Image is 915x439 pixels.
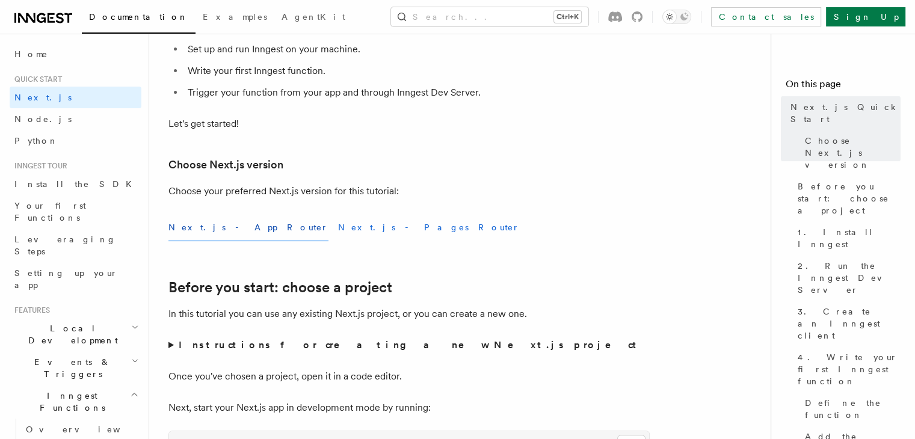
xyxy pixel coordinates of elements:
[10,195,141,229] a: Your first Functions
[800,392,901,426] a: Define the function
[711,7,821,26] a: Contact sales
[168,337,650,354] summary: Instructions for creating a new Next.js project
[184,41,650,58] li: Set up and run Inngest on your machine.
[14,48,48,60] span: Home
[26,425,150,434] span: Overview
[790,101,901,125] span: Next.js Quick Start
[184,84,650,101] li: Trigger your function from your app and through Inngest Dev Server.
[14,93,72,102] span: Next.js
[10,75,62,84] span: Quick start
[10,262,141,296] a: Setting up your app
[168,368,650,385] p: Once you've chosen a project, open it in a code editor.
[10,390,130,414] span: Inngest Functions
[184,63,650,79] li: Write your first Inngest function.
[10,356,131,380] span: Events & Triggers
[786,96,901,130] a: Next.js Quick Start
[168,183,650,200] p: Choose your preferred Next.js version for this tutorial:
[798,260,901,296] span: 2. Run the Inngest Dev Server
[10,229,141,262] a: Leveraging Steps
[89,12,188,22] span: Documentation
[793,346,901,392] a: 4. Write your first Inngest function
[14,179,139,189] span: Install the SDK
[10,87,141,108] a: Next.js
[82,4,196,34] a: Documentation
[793,221,901,255] a: 1. Install Inngest
[805,135,901,171] span: Choose Next.js version
[10,173,141,195] a: Install the SDK
[798,180,901,216] span: Before you start: choose a project
[793,301,901,346] a: 3. Create an Inngest client
[391,7,588,26] button: Search...Ctrl+K
[168,399,650,416] p: Next, start your Next.js app in development mode by running:
[798,351,901,387] span: 4. Write your first Inngest function
[10,385,141,419] button: Inngest Functions
[793,176,901,221] a: Before you start: choose a project
[14,235,116,256] span: Leveraging Steps
[168,214,328,241] button: Next.js - App Router
[798,305,901,342] span: 3. Create an Inngest client
[10,43,141,65] a: Home
[662,10,691,24] button: Toggle dark mode
[274,4,353,32] a: AgentKit
[10,351,141,385] button: Events & Triggers
[10,305,50,315] span: Features
[14,201,86,223] span: Your first Functions
[554,11,581,23] kbd: Ctrl+K
[10,108,141,130] a: Node.js
[196,4,274,32] a: Examples
[786,77,901,96] h4: On this page
[14,136,58,146] span: Python
[168,305,650,322] p: In this tutorial you can use any existing Next.js project, or you can create a new one.
[793,255,901,301] a: 2. Run the Inngest Dev Server
[203,12,267,22] span: Examples
[10,161,67,171] span: Inngest tour
[10,130,141,152] a: Python
[10,318,141,351] button: Local Development
[179,339,641,351] strong: Instructions for creating a new Next.js project
[805,397,901,421] span: Define the function
[798,226,901,250] span: 1. Install Inngest
[800,130,901,176] a: Choose Next.js version
[338,214,520,241] button: Next.js - Pages Router
[282,12,345,22] span: AgentKit
[14,268,118,290] span: Setting up your app
[14,114,72,124] span: Node.js
[168,279,392,296] a: Before you start: choose a project
[168,156,283,173] a: Choose Next.js version
[826,7,905,26] a: Sign Up
[10,322,131,346] span: Local Development
[168,115,650,132] p: Let's get started!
